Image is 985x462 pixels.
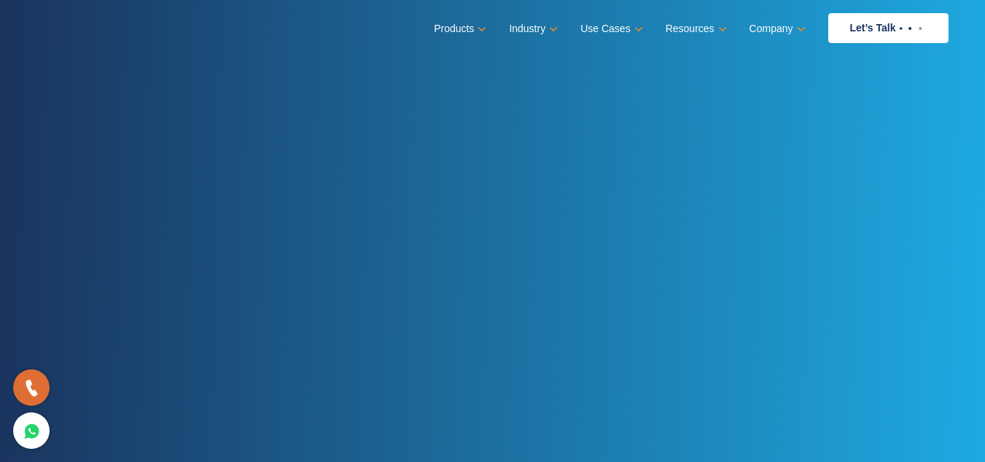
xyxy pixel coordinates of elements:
a: Use Cases [580,18,639,39]
a: Industry [509,18,555,39]
a: Resources [666,18,724,39]
a: Company [750,18,803,39]
a: Let’s Talk [828,13,949,43]
a: Products [434,18,483,39]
